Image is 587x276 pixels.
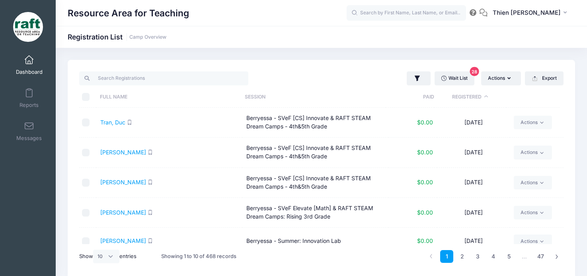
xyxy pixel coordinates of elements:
a: [PERSON_NAME] [100,237,146,244]
td: [DATE] [437,168,510,198]
span: $0.00 [417,149,433,156]
div: Showing 1 to 10 of 468 records [161,247,236,266]
td: Berryessa - Summer: Innovation Lab [242,228,388,255]
span: $0.00 [417,119,433,126]
a: Actions [514,176,552,189]
a: 5 [502,250,515,263]
td: Berryessa - SVeF [CS] Innovate & RAFT STEAM Dream Camps - 4th&5th Grade [242,108,388,138]
button: Actions [481,71,521,85]
td: Berryessa - SVeF [CS] Innovate & RAFT STEAM Dream Camps - 4th&5th Grade [242,168,388,198]
a: 1 [440,250,453,263]
span: Thien [PERSON_NAME] [493,8,561,17]
h1: Registration List [68,33,166,41]
span: Dashboard [16,69,43,75]
a: Actions [514,146,552,159]
i: SMS enabled [148,179,153,185]
label: Show entries [79,250,137,263]
i: SMS enabled [148,210,153,215]
td: Berryessa - SVeF [CS] Innovate & RAFT STEAM Dream Camps - 4th&5th Grade [242,138,388,168]
h1: Resource Area for Teaching [68,4,189,22]
a: Wait List28 [435,71,474,85]
a: Reports [10,84,48,112]
a: Actions [514,206,552,219]
a: [PERSON_NAME] [100,209,146,216]
a: 2 [456,250,469,263]
input: Search by First Name, Last Name, or Email... [347,5,466,21]
th: Session: activate to sort column ascending [241,87,386,108]
td: Berryessa - SVeF Elevate [Math] & RAFT STEAM Dream Camps: Rising 3rd Grade [242,198,388,228]
a: 4 [487,250,500,263]
a: Tran, Duc [100,119,125,126]
td: [DATE] [437,108,510,138]
th: Registered: activate to sort column descending [434,87,507,108]
td: [DATE] [437,198,510,228]
span: Reports [20,102,39,108]
a: [PERSON_NAME] [100,149,146,156]
a: Actions [514,235,552,248]
input: Search Registrations [79,71,248,85]
td: [DATE] [437,228,510,255]
button: Export [525,71,564,85]
span: 28 [470,67,479,76]
i: SMS enabled [148,150,153,155]
td: [DATE] [437,138,510,168]
a: Camp Overview [129,34,166,40]
a: Dashboard [10,51,48,79]
a: Messages [10,117,48,145]
i: SMS enabled [127,120,132,125]
a: 47 [533,250,548,263]
span: $0.00 [417,237,433,244]
span: Messages [16,135,42,142]
button: Thien [PERSON_NAME] [488,4,575,22]
th: Full Name: activate to sort column ascending [96,87,241,108]
a: Actions [514,116,552,129]
a: [PERSON_NAME] [100,179,146,185]
img: Resource Area for Teaching [13,12,43,42]
a: 3 [471,250,484,263]
i: SMS enabled [148,238,153,243]
select: Showentries [93,250,119,263]
th: Paid: activate to sort column ascending [386,87,434,108]
span: $0.00 [417,179,433,185]
span: $0.00 [417,209,433,216]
